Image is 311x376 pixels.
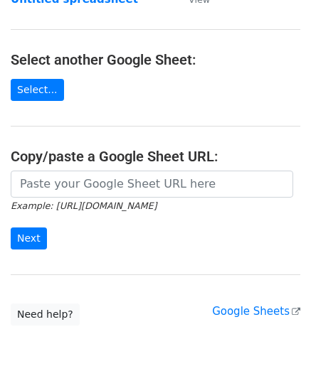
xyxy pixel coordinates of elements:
input: Paste your Google Sheet URL here [11,171,293,198]
a: Need help? [11,304,80,326]
small: Example: [URL][DOMAIN_NAME] [11,200,157,211]
iframe: Chat Widget [240,308,311,376]
a: Select... [11,79,64,101]
input: Next [11,227,47,249]
h4: Copy/paste a Google Sheet URL: [11,148,300,165]
a: Google Sheets [212,305,300,318]
h4: Select another Google Sheet: [11,51,300,68]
